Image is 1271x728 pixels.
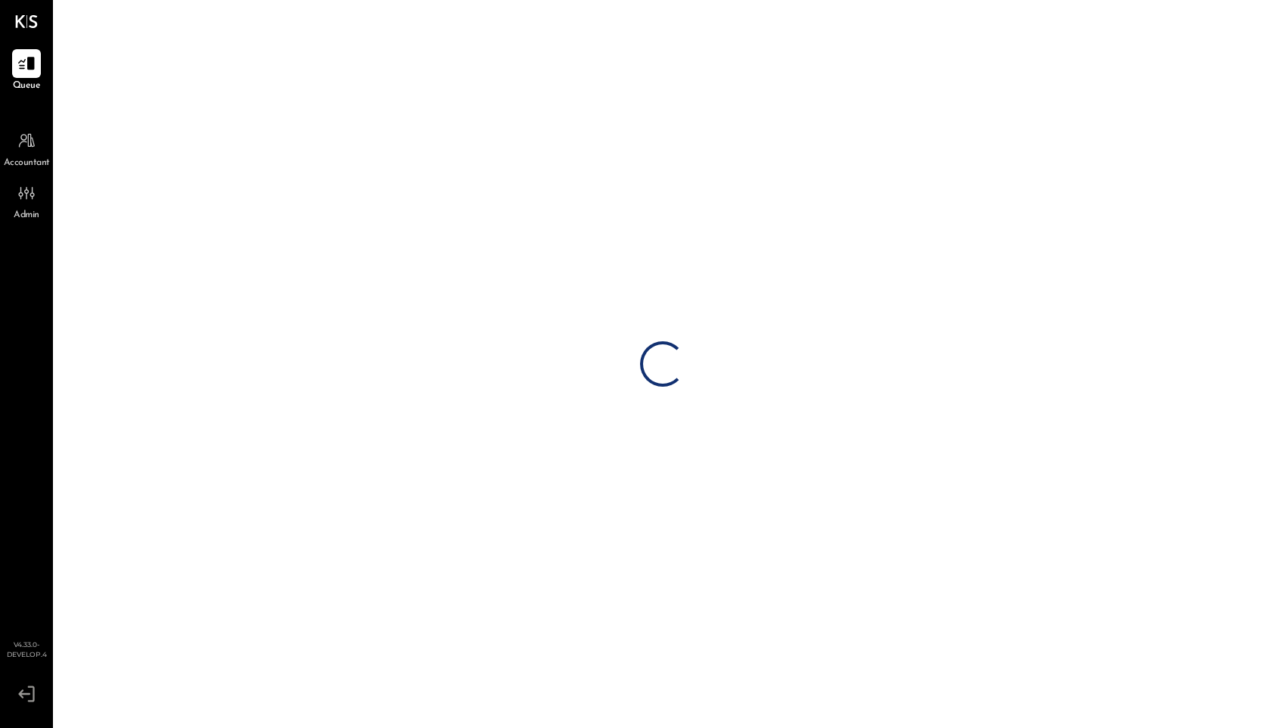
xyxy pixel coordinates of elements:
a: Accountant [1,126,52,170]
span: Admin [14,209,39,222]
a: Admin [1,179,52,222]
span: Queue [13,79,41,93]
a: Queue [1,49,52,93]
span: Accountant [4,157,50,170]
